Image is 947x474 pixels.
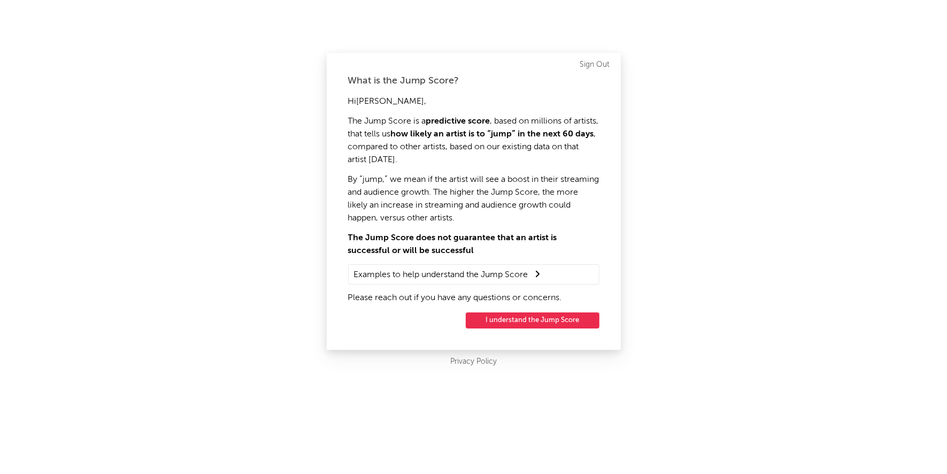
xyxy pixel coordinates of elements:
a: Sign Out [580,58,610,71]
a: Privacy Policy [450,355,497,369]
p: Hi [PERSON_NAME] , [348,95,599,108]
strong: The Jump Score does not guarantee that an artist is successful or will be successful [348,234,557,255]
p: Please reach out if you have any questions or concerns. [348,292,599,304]
strong: how likely an artist is to “jump” in the next 60 days [391,130,594,139]
p: By “jump,” we mean if the artist will see a boost in their streaming and audience growth. The hig... [348,173,599,225]
strong: predictive score [426,117,490,126]
summary: Examples to help understand the Jump Score [354,267,594,281]
button: I understand the Jump Score [466,312,599,328]
p: The Jump Score is a , based on millions of artists, that tells us , compared to other artists, ba... [348,115,599,166]
div: What is the Jump Score? [348,74,599,87]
